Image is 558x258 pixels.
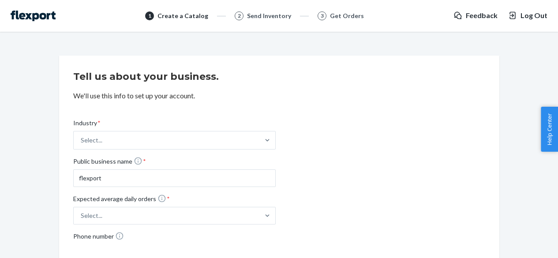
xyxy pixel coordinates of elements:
[81,211,102,220] div: Select...
[73,194,170,207] span: Expected average daily orders
[521,11,547,21] span: Log Out
[73,119,101,131] span: Industry
[157,11,208,20] div: Create a Catalog
[330,11,364,20] div: Get Orders
[238,12,241,19] span: 2
[81,136,102,145] div: Select...
[11,11,56,21] img: Flexport logo
[73,157,146,169] span: Public business name
[508,11,547,21] button: Log Out
[453,11,498,21] a: Feedback
[466,11,498,21] span: Feedback
[73,70,485,84] h2: Tell us about your business.
[73,169,276,187] input: Public business name *
[73,91,485,101] p: We'll use this info to set up your account.
[321,12,324,19] span: 3
[148,12,151,19] span: 1
[247,11,291,20] div: Send Inventory
[541,107,558,152] button: Help Center
[73,232,124,244] span: Phone number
